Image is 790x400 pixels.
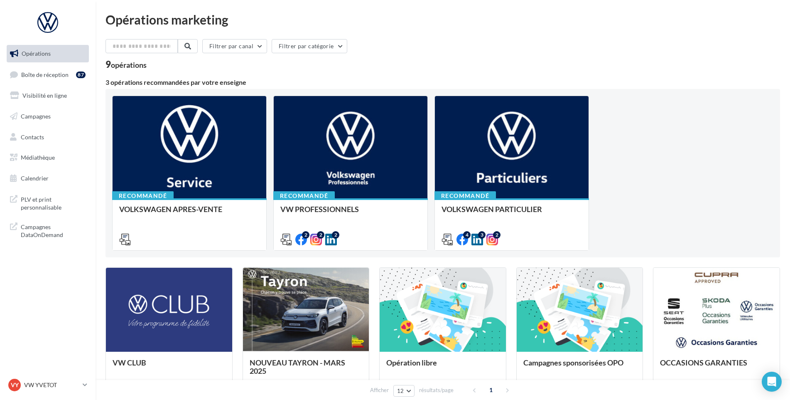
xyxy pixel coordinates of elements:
span: VOLKSWAGEN PARTICULIER [442,205,542,214]
span: NOUVEAU TAYRON - MARS 2025 [250,358,345,375]
span: OCCASIONS GARANTIES [660,358,747,367]
button: 12 [393,385,415,397]
span: résultats/page [419,386,454,394]
div: 3 [478,231,486,239]
a: PLV et print personnalisable [5,190,91,215]
span: Afficher [370,386,389,394]
span: VW PROFESSIONNELS [280,205,359,214]
a: Calendrier [5,170,91,187]
a: Campagnes DataOnDemand [5,218,91,242]
span: VOLKSWAGEN APRES-VENTE [119,205,222,214]
div: Recommandé [273,191,335,200]
a: Contacts [5,128,91,146]
a: VY VW YVETOT [7,377,89,393]
span: Opération libre [386,358,437,367]
div: 2 [493,231,500,239]
a: Boîte de réception87 [5,66,91,84]
button: Filtrer par canal [202,39,267,53]
button: Filtrer par catégorie [272,39,347,53]
div: Recommandé [112,191,174,200]
div: 2 [332,231,339,239]
span: Campagnes [21,113,51,120]
span: Visibilité en ligne [22,92,67,99]
span: Médiathèque [21,154,55,161]
span: Campagnes sponsorisées OPO [523,358,623,367]
span: PLV et print personnalisable [21,194,86,212]
span: Contacts [21,133,44,140]
div: 9 [105,60,147,69]
span: VY [11,381,19,389]
span: Campagnes DataOnDemand [21,221,86,239]
div: opérations [111,61,147,69]
div: 2 [302,231,309,239]
div: 3 opérations recommandées par votre enseigne [105,79,780,86]
a: Visibilité en ligne [5,87,91,104]
span: 1 [484,383,498,397]
a: Campagnes [5,108,91,125]
a: Médiathèque [5,149,91,166]
div: Opérations marketing [105,13,780,26]
span: VW CLUB [113,358,146,367]
div: Recommandé [434,191,496,200]
span: 12 [397,388,404,394]
p: VW YVETOT [24,381,79,389]
div: 2 [317,231,324,239]
a: Opérations [5,45,91,62]
div: Open Intercom Messenger [762,372,782,392]
div: 4 [463,231,471,239]
span: Calendrier [21,175,49,182]
div: 87 [76,72,86,78]
span: Boîte de réception [21,71,69,78]
span: Opérations [22,50,51,57]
